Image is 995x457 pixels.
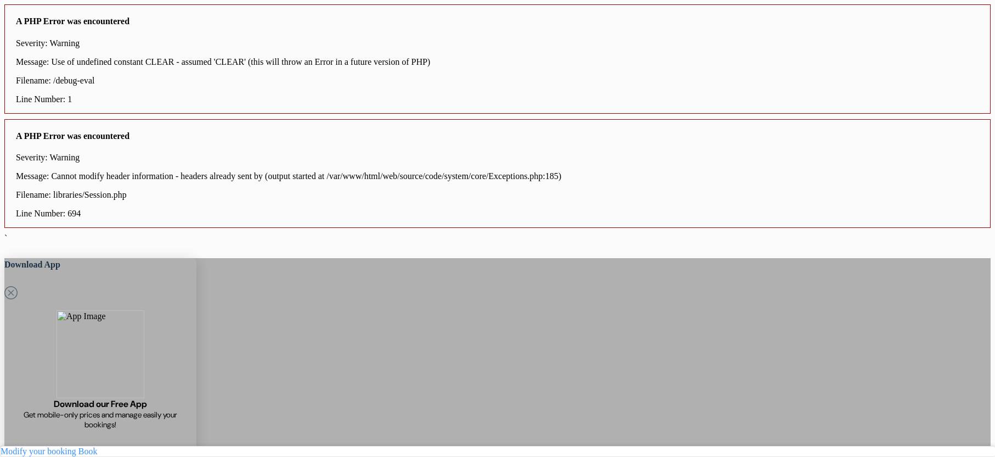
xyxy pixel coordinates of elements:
[16,131,990,141] h4: A PHP Error was encountered
[16,76,990,86] p: Filename: /debug-eval
[16,57,990,67] p: Message: Use of undefined constant CLEAR - assumed 'CLEAR' (this will throw an Error in a future ...
[54,398,147,410] span: Download our Free App
[4,286,18,299] svg: Close
[78,447,98,456] a: Book
[16,94,990,104] p: Line Number: 1
[17,410,184,430] span: Get mobile-only prices and manage easily your bookings!
[16,209,990,219] p: Line Number: 694
[16,190,990,200] p: Filename: libraries/Session.php
[1,447,76,456] a: Modify your booking
[16,153,990,163] p: Severity: Warning
[16,38,990,48] p: Severity: Warning
[4,258,196,271] h5: Download App
[56,310,144,398] img: App Image
[16,16,990,26] h4: A PHP Error was encountered
[16,171,990,181] p: Message: Cannot modify header information - headers already sent by (output started at /var/www/h...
